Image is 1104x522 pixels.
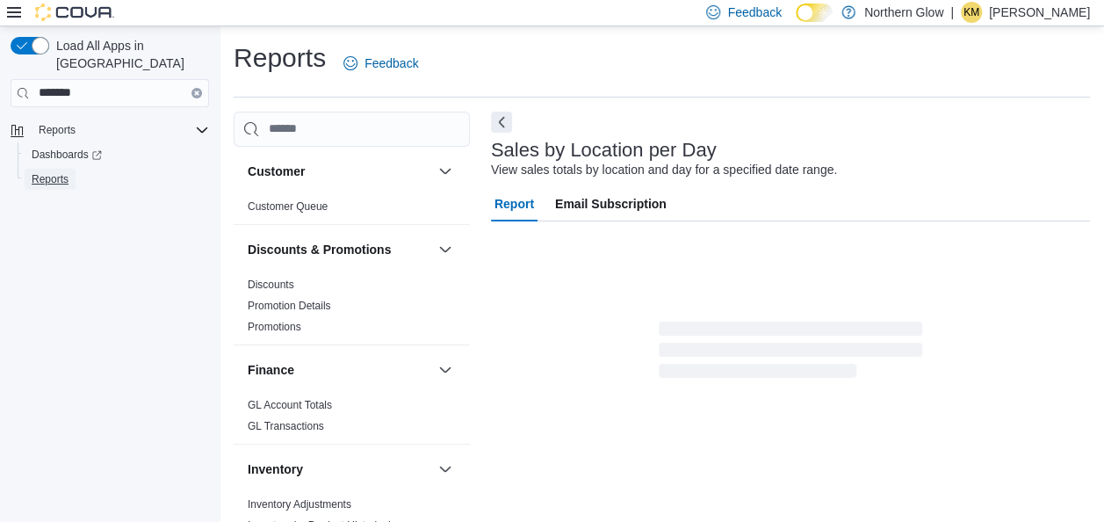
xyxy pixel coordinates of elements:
[796,4,833,22] input: Dark Mode
[491,161,837,179] div: View sales totals by location and day for a specified date range.
[248,199,328,214] span: Customer Queue
[248,460,431,478] button: Inventory
[435,161,456,182] button: Customer
[796,22,797,23] span: Dark Mode
[491,140,717,161] h3: Sales by Location per Day
[963,2,979,23] span: KM
[248,320,301,334] span: Promotions
[248,419,324,433] span: GL Transactions
[234,40,326,76] h1: Reports
[864,2,943,23] p: Northern Glow
[32,120,209,141] span: Reports
[248,163,305,180] h3: Customer
[248,361,431,379] button: Finance
[494,186,534,221] span: Report
[4,118,216,142] button: Reports
[435,359,456,381] button: Finance
[336,46,425,81] a: Feedback
[32,172,69,186] span: Reports
[555,186,667,221] span: Email Subscription
[234,274,470,344] div: Discounts & Promotions
[248,241,431,258] button: Discounts & Promotions
[248,278,294,292] span: Discounts
[248,497,351,511] span: Inventory Adjustments
[435,459,456,480] button: Inventory
[248,241,391,258] h3: Discounts & Promotions
[191,88,202,98] button: Clear input
[25,144,209,165] span: Dashboards
[248,300,331,312] a: Promotion Details
[248,299,331,313] span: Promotion Details
[49,37,209,72] span: Load All Apps in [GEOGRAPHIC_DATA]
[248,399,332,411] a: GL Account Totals
[989,2,1090,23] p: [PERSON_NAME]
[248,398,332,412] span: GL Account Totals
[18,167,216,192] button: Reports
[961,2,982,23] div: Krista Maitland
[25,169,209,190] span: Reports
[248,498,351,511] a: Inventory Adjustments
[248,321,301,333] a: Promotions
[11,111,209,237] nav: Complex example
[25,144,109,165] a: Dashboards
[727,4,781,21] span: Feedback
[950,2,954,23] p: |
[35,4,114,21] img: Cova
[435,239,456,260] button: Discounts & Promotions
[248,279,294,291] a: Discounts
[659,325,922,381] span: Loading
[248,163,431,180] button: Customer
[39,123,76,137] span: Reports
[248,200,328,213] a: Customer Queue
[32,148,102,162] span: Dashboards
[234,196,470,224] div: Customer
[248,460,303,478] h3: Inventory
[234,395,470,444] div: Finance
[491,112,512,133] button: Next
[25,169,76,190] a: Reports
[32,120,83,141] button: Reports
[248,420,324,432] a: GL Transactions
[18,142,216,167] a: Dashboards
[364,54,418,72] span: Feedback
[248,361,294,379] h3: Finance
